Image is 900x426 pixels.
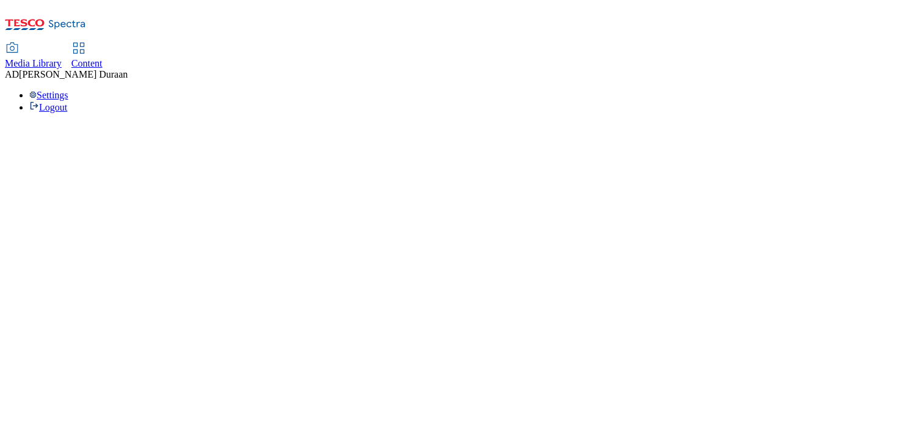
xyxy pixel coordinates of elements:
a: Media Library [5,43,62,69]
a: Content [71,43,103,69]
span: Media Library [5,58,62,68]
span: AD [5,69,19,79]
a: Settings [29,90,68,100]
span: [PERSON_NAME] Duraan [19,69,128,79]
a: Logout [29,102,67,112]
span: Content [71,58,103,68]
